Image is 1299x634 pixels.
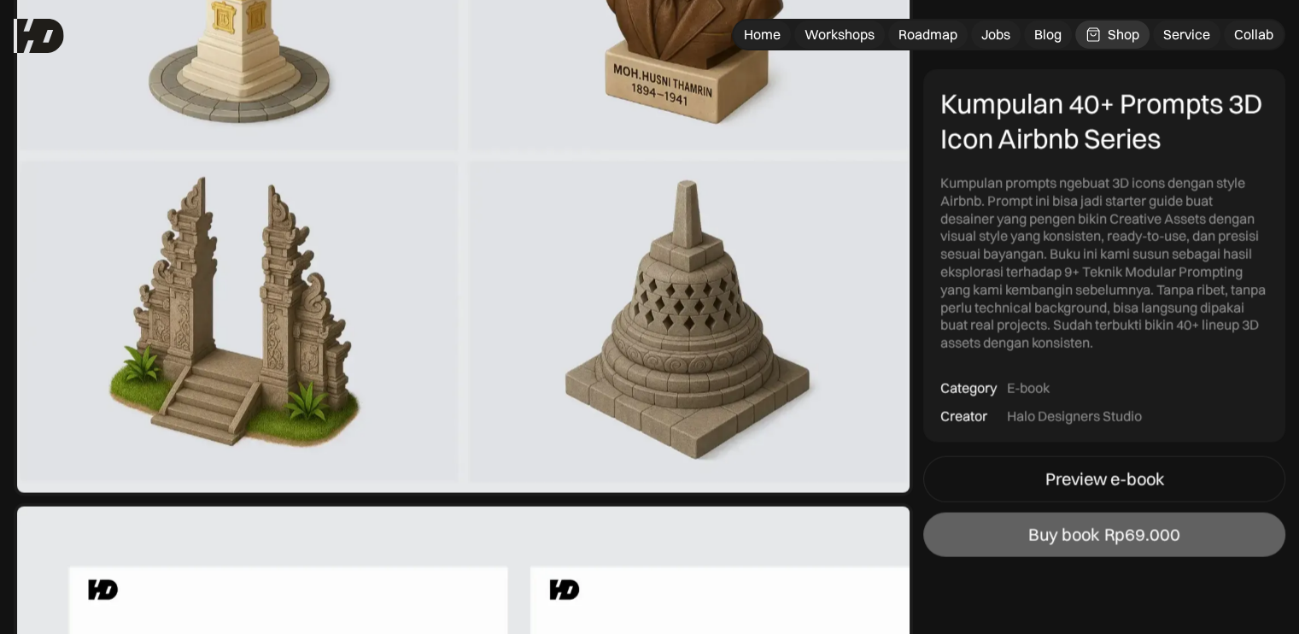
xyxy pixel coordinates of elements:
a: Roadmap [888,21,968,49]
div: Shop [1108,26,1139,44]
a: Preview e-book [923,455,1285,502]
div: Creator [940,407,987,425]
a: Service [1153,21,1220,49]
div: Blog [1034,26,1062,44]
div: Kumpulan prompts ngebuat 3D icons dengan style Airbnb. Prompt ini bisa jadi starter guide buat de... [940,173,1268,351]
a: Collab [1224,21,1284,49]
div: Preview e-book [1045,468,1164,489]
a: Blog [1024,21,1072,49]
a: Jobs [971,21,1021,49]
div: Collab [1234,26,1273,44]
div: E-book [1007,379,1050,396]
a: Buy bookRp69.000 [923,512,1285,556]
div: Service [1163,26,1210,44]
a: Workshops [794,21,885,49]
div: Category [940,379,997,396]
a: Home [734,21,791,49]
div: Kumpulan 40+ Prompts 3D Icon Airbnb Series [940,85,1268,156]
div: Jobs [981,26,1010,44]
div: Rp69.000 [1104,524,1180,544]
div: Workshops [805,26,875,44]
div: Roadmap [898,26,957,44]
div: Home [744,26,781,44]
a: Shop [1075,21,1150,49]
div: Buy book [1028,524,1099,544]
div: Halo Designers Studio [1007,407,1142,425]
